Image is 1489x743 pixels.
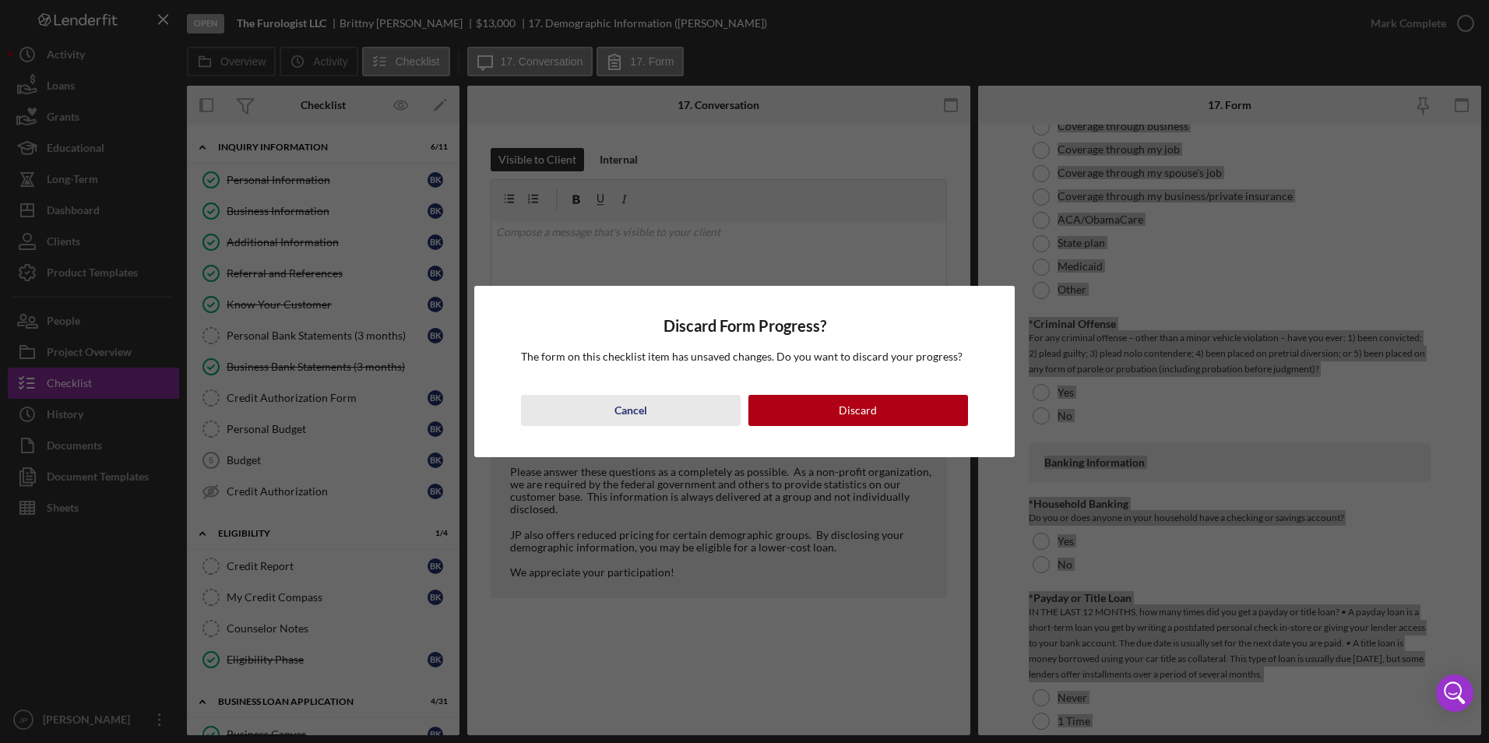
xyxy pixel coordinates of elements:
[839,395,877,426] div: Discard
[748,395,968,426] button: Discard
[521,350,963,363] span: The form on this checklist item has unsaved changes. Do you want to discard your progress?
[521,317,968,335] h4: Discard Form Progress?
[521,395,741,426] button: Cancel
[1436,674,1473,712] div: Open Intercom Messenger
[614,395,647,426] div: Cancel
